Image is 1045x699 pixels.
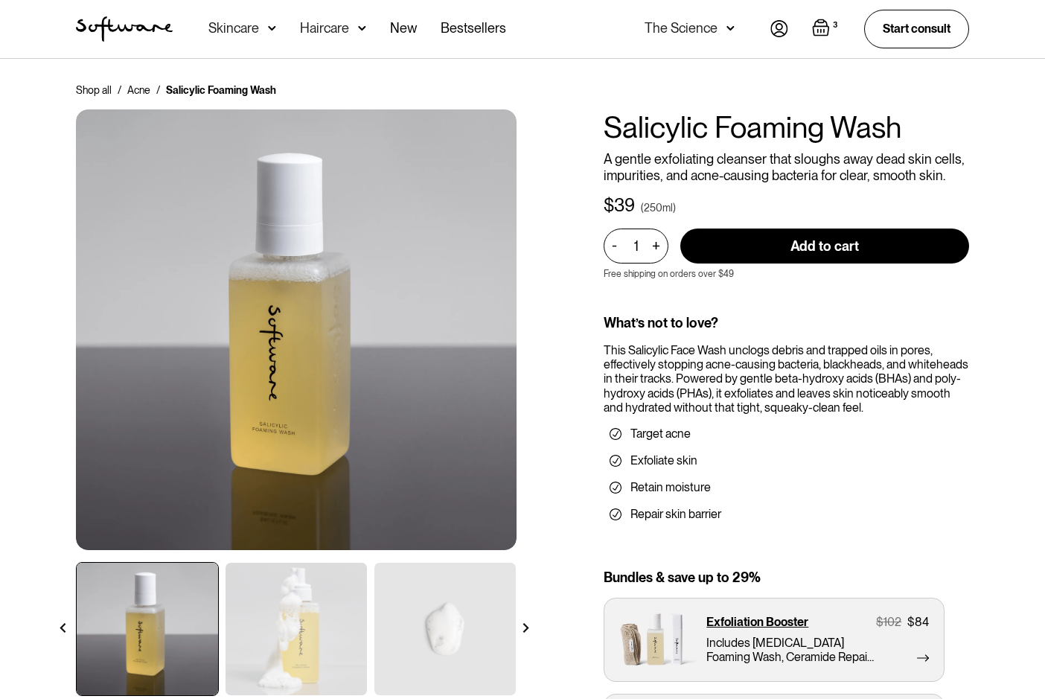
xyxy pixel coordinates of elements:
img: arrow right [521,623,531,633]
div: 102 [883,615,901,629]
img: arrow left [58,623,68,633]
div: Salicylic Foaming Wash [166,83,276,98]
div: The Science [645,21,718,36]
div: Haircare [300,21,349,36]
img: Ceramide Moisturiser [76,109,517,550]
div: $ [907,615,915,629]
li: Retain moisture [610,480,963,495]
a: Acne [127,83,150,98]
input: Add to cart [680,229,969,264]
div: What’s not to love? [604,315,969,331]
div: 84 [915,615,929,629]
img: Software Logo [76,16,173,42]
a: Start consult [864,10,969,48]
div: - [612,237,621,254]
div: $ [876,615,883,629]
li: Target acne [610,427,963,441]
div: 3 [830,19,840,32]
div: This Salicylic Face Wash unclogs debris and trapped oils in pores, effectively stopping acne-caus... [604,343,969,415]
a: Open cart containing 3 items [812,19,840,39]
li: Repair skin barrier [610,507,963,522]
p: Free shipping on orders over $49 [604,269,734,279]
p: Exfoliation Booster [706,615,808,629]
p: Includes [MEDICAL_DATA] Foaming Wash, Ceramide Repair Balm and Cleansing Cloth [706,636,875,664]
p: A gentle exfoliating cleanser that sloughs away dead skin cells, impurities, and acne-causing bac... [604,151,969,183]
div: + [648,237,664,255]
div: $ [604,195,614,217]
div: 39 [614,195,635,217]
a: home [76,16,173,42]
div: Bundles & save up to 29% [604,569,969,586]
li: Exfoliate skin [610,453,963,468]
h1: Salicylic Foaming Wash [604,109,969,145]
img: arrow down [726,21,735,36]
div: / [118,83,121,98]
a: Exfoliation Booster$102$84Includes [MEDICAL_DATA] Foaming Wash, Ceramide Repair Balm and Cleansin... [604,598,945,682]
div: (250ml) [641,200,676,215]
a: Shop all [76,83,112,98]
img: arrow down [268,21,276,36]
img: arrow down [358,21,366,36]
div: / [156,83,160,98]
div: Skincare [208,21,259,36]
